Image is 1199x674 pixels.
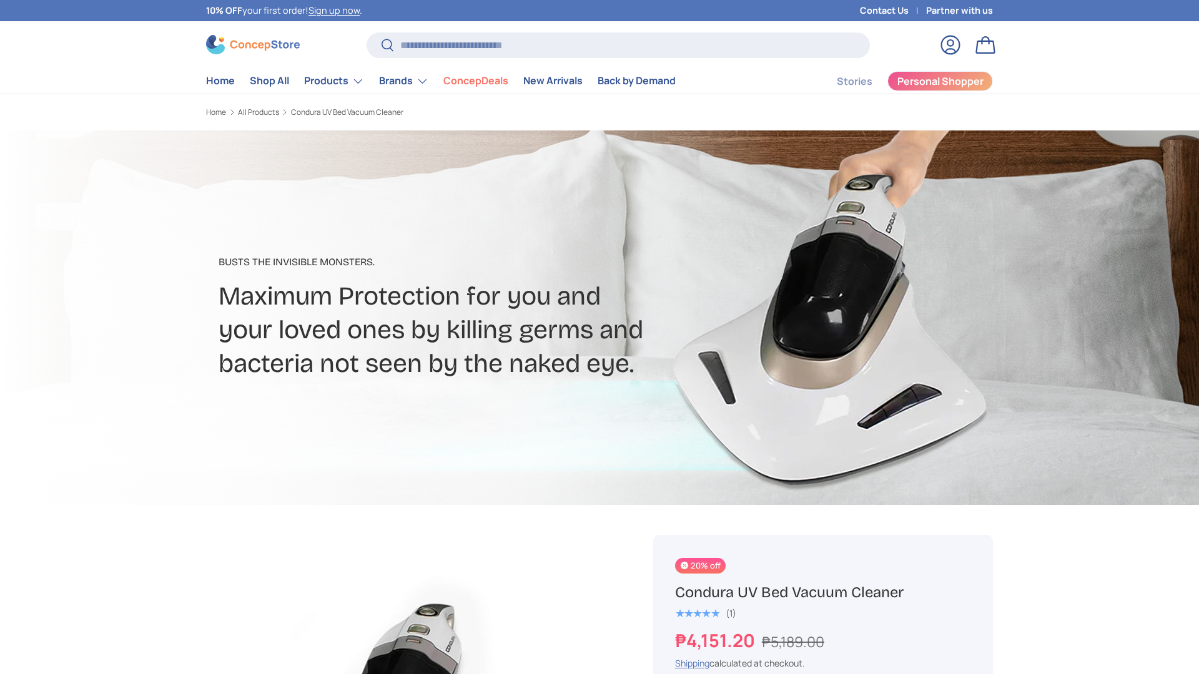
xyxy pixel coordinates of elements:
[675,583,971,602] h1: Condura UV Bed Vacuum Cleaner
[206,4,362,17] p: your first order! .
[675,628,758,653] strong: ₱4,151.20
[206,107,623,118] nav: Breadcrumbs
[675,608,719,619] div: 5.0 out of 5.0 stars
[675,605,736,619] a: 5.0 out of 5.0 stars (1)
[206,69,676,94] nav: Primary
[291,109,403,116] a: Condura UV Bed Vacuum Cleaner
[219,280,698,381] h2: Maximum Protection for you and your loved ones by killing germs and bacteria not seen by the nake...
[675,558,726,574] span: 20% off
[675,607,719,620] span: ★★★★★
[379,69,428,94] a: Brands
[206,109,226,116] a: Home
[926,4,993,17] a: Partner with us
[297,69,372,94] summary: Products
[897,76,984,86] span: Personal Shopper
[598,69,676,93] a: Back by Demand
[887,71,993,91] a: Personal Shopper
[250,69,289,93] a: Shop All
[523,69,583,93] a: New Arrivals
[304,69,364,94] a: Products
[238,109,279,116] a: All Products
[837,69,872,94] a: Stories
[206,35,300,54] img: ConcepStore
[206,4,242,16] strong: 10% OFF
[675,657,709,669] a: Shipping
[206,69,235,93] a: Home
[675,657,971,670] div: calculated at checkout.
[372,69,436,94] summary: Brands
[807,69,993,94] nav: Secondary
[762,632,824,652] s: ₱5,189.00
[308,4,360,16] a: Sign up now
[726,608,736,618] div: (1)
[860,4,926,17] a: Contact Us
[219,255,698,270] p: Busts The Invisible Monsters​.
[443,69,508,93] a: ConcepDeals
